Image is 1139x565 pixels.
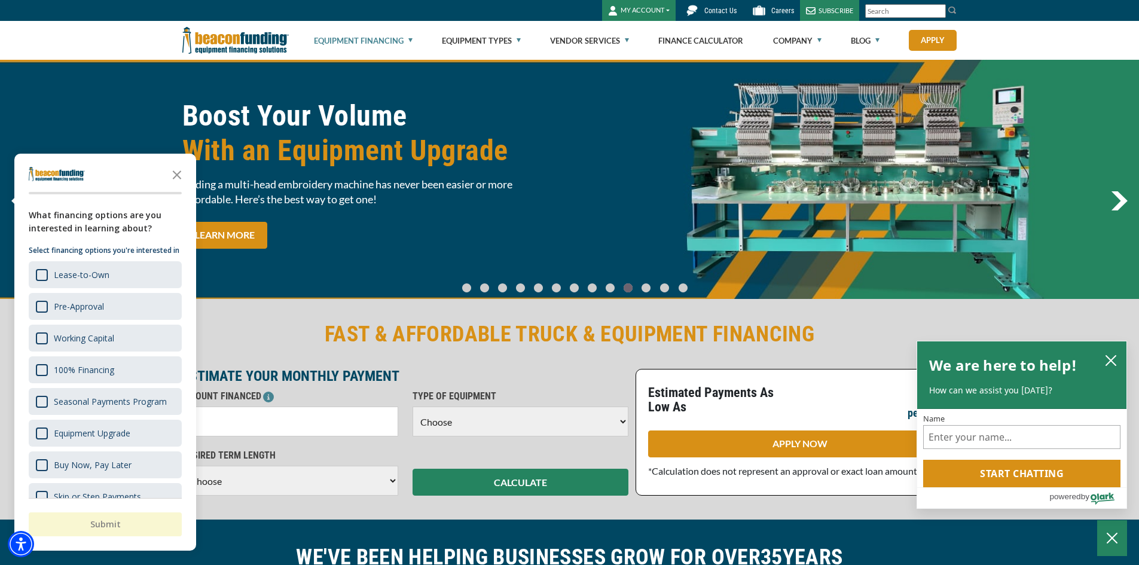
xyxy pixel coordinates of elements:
[1049,488,1126,508] a: Powered by Olark
[1111,191,1128,210] a: next
[549,283,563,293] a: Go To Slide 5
[442,22,521,60] a: Equipment Types
[54,301,104,312] div: Pre-Approval
[909,30,957,51] a: Apply
[704,7,737,15] span: Contact Us
[908,406,952,420] p: per month
[314,22,413,60] a: Equipment Financing
[929,384,1114,396] p: How can we assist you [DATE]?
[531,283,545,293] a: Go To Slide 4
[54,364,114,375] div: 100% Financing
[648,386,793,414] p: Estimated Payments As Low As
[658,22,743,60] a: Finance Calculator
[29,167,85,181] img: Company logo
[182,99,563,168] h1: Boost Your Volume
[550,22,629,60] a: Vendor Services
[477,283,491,293] a: Go To Slide 1
[676,283,691,293] a: Go To Slide 12
[639,283,654,293] a: Go To Slide 10
[29,209,182,235] div: What financing options are you interested in learning about?
[29,325,182,352] div: Working Capital
[923,415,1120,423] label: Name
[165,162,189,186] button: Close the survey
[29,512,182,536] button: Submit
[923,460,1120,487] button: Start chatting
[648,430,952,457] a: APPLY NOW
[585,283,599,293] a: Go To Slide 7
[929,353,1077,377] h2: We are here to help!
[29,356,182,383] div: 100% Financing
[603,283,617,293] a: Go To Slide 8
[513,283,527,293] a: Go To Slide 3
[14,154,196,551] div: Survey
[54,396,167,407] div: Seasonal Payments Program
[11,191,28,210] img: Left Navigator
[182,407,398,436] input: $
[771,7,794,15] span: Careers
[11,191,28,210] a: previous
[459,283,474,293] a: Go To Slide 0
[182,21,289,60] img: Beacon Funding Corporation logo
[851,22,880,60] a: Blog
[1081,489,1089,504] span: by
[182,320,957,348] h2: FAST & AFFORDABLE TRUCK & EQUIPMENT FINANCING
[1111,191,1128,210] img: Right Navigator
[413,389,628,404] p: TYPE OF EQUIPMENT
[29,293,182,320] div: Pre-Approval
[1049,489,1080,504] span: powered
[923,425,1120,449] input: Name
[182,448,398,463] p: DESIRED TERM LENGTH
[182,389,398,404] p: AMOUNT FINANCED
[29,388,182,415] div: Seasonal Payments Program
[29,420,182,447] div: Equipment Upgrade
[413,469,628,496] button: CALCULATE
[1101,352,1120,368] button: close chatbox
[495,283,509,293] a: Go To Slide 2
[1097,520,1127,556] button: Close Chatbox
[29,261,182,288] div: Lease-to-Own
[865,4,946,18] input: Search
[917,341,1127,509] div: olark chatbox
[29,451,182,478] div: Buy Now, Pay Later
[182,222,267,249] a: LEARN MORE Boost Your VolumeWith an Equipment Upgrade
[182,177,563,207] span: Adding a multi-head embroidery machine has never been easier or more affordable. Here’s the best ...
[54,332,114,344] div: Working Capital
[54,269,109,280] div: Lease-to-Own
[648,465,919,477] span: *Calculation does not represent an approval or exact loan amount.
[948,5,957,15] img: Search
[8,531,34,557] div: Accessibility Menu
[182,369,628,383] p: ESTIMATE YOUR MONTHLY PAYMENT
[933,7,943,16] a: Clear search text
[182,133,563,168] span: With an Equipment Upgrade
[54,491,141,502] div: Skip or Step Payments
[54,459,132,471] div: Buy Now, Pay Later
[29,245,182,256] p: Select financing options you're interested in
[657,283,672,293] a: Go To Slide 11
[621,283,635,293] a: Go To Slide 9
[567,283,581,293] a: Go To Slide 6
[29,483,182,510] div: Skip or Step Payments
[773,22,822,60] a: Company
[54,427,130,439] div: Equipment Upgrade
